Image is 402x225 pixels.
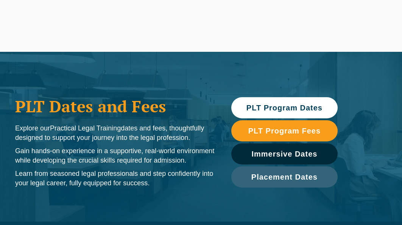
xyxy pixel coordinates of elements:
[15,146,216,165] p: Gain hands-on experience in a supportive, real-world environment while developing the crucial ski...
[231,143,338,164] a: Immersive Dates
[15,124,216,143] p: Explore our dates and fees, thoughtfully designed to support your journey into the legal profession.
[248,127,321,135] span: PLT Program Fees
[231,166,338,188] a: Placement Dates
[246,104,323,112] span: PLT Program Dates
[15,169,216,188] p: Learn from seasoned legal professionals and step confidently into your legal career, fully equipp...
[15,97,216,116] h1: PLT Dates and Fees
[231,97,338,118] a: PLT Program Dates
[50,124,121,132] span: Practical Legal Training
[251,173,318,181] span: Placement Dates
[251,150,317,158] span: Immersive Dates
[231,120,338,141] a: PLT Program Fees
